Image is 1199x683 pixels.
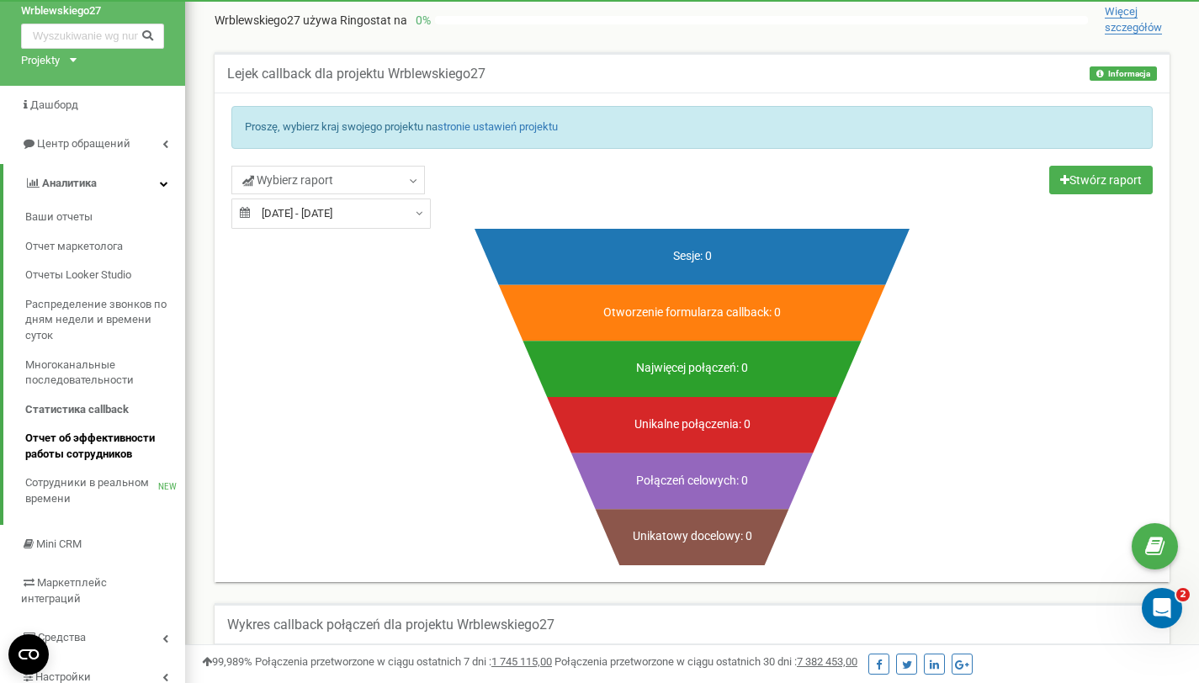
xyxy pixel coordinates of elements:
[3,164,185,204] a: Аналитика
[1142,588,1182,628] iframe: Intercom live chat
[25,424,185,469] a: Отчет об эффективности работы сотрудников
[215,12,407,29] p: Wrblewskiego27
[35,670,91,683] span: Настройки
[25,239,123,255] span: Отчет маркетолога
[21,24,164,49] input: Wyszukiwanie wg numeru
[25,203,185,232] a: Ваши отчеты
[797,655,857,668] u: 7 382 453,00
[1105,5,1162,34] span: Więcej szczegółów
[25,261,185,290] a: Отчеты Looker Studio
[25,357,177,389] span: Многоканальные последовательности
[491,655,552,668] u: 1 745 115,00
[25,475,158,506] span: Сотрудники в реальном времени
[25,290,185,351] a: Распределение звонков по дням недели и времени суток
[1176,588,1190,601] span: 2
[303,13,407,27] span: używa Ringostat na
[25,402,129,418] span: Статистика callback
[1090,66,1157,81] button: Informacja
[438,120,558,133] a: stronie ustawień projektu
[1049,166,1153,194] a: Stwórz raport
[25,297,177,344] span: Распределение звонков по дням недели и времени суток
[202,655,252,668] span: 99,989%
[227,66,485,82] h5: Lejek callback dla projektu Wrblewskiego27
[38,631,86,643] span: Средства
[36,537,82,550] span: Mini CRM
[245,119,1139,135] p: Proszę, wybierz kraj swojego projektu na
[255,655,552,668] span: Połączenia przetworzone w ciągu ostatnich 7 dni :
[231,166,425,194] a: Wybierz raport
[21,576,107,605] span: Маркетплейс интеграций
[25,469,185,513] a: Сотрудники в реальном времениNEW
[8,634,49,675] button: Open CMP widget
[30,98,78,111] span: Дашборд
[554,655,857,668] span: Połączenia przetworzone w ciągu ostatnich 30 dni :
[21,53,60,69] div: Projekty
[25,431,177,462] span: Отчет об эффективности работы сотрудников
[25,267,131,283] span: Отчеты Looker Studio
[227,617,554,633] h5: Wykres callback połączeń dla projektu Wrblewskiego27
[37,137,130,150] span: Центр обращений
[25,395,185,425] a: Статистика callback
[407,12,435,29] p: 0 %
[25,351,185,395] a: Многоканальные последовательности
[21,3,164,19] a: Wrblewskiego27
[25,209,93,225] span: Ваши отчеты
[242,172,333,188] span: Wybierz raport
[42,177,97,189] span: Аналитика
[25,232,185,262] a: Отчет маркетолога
